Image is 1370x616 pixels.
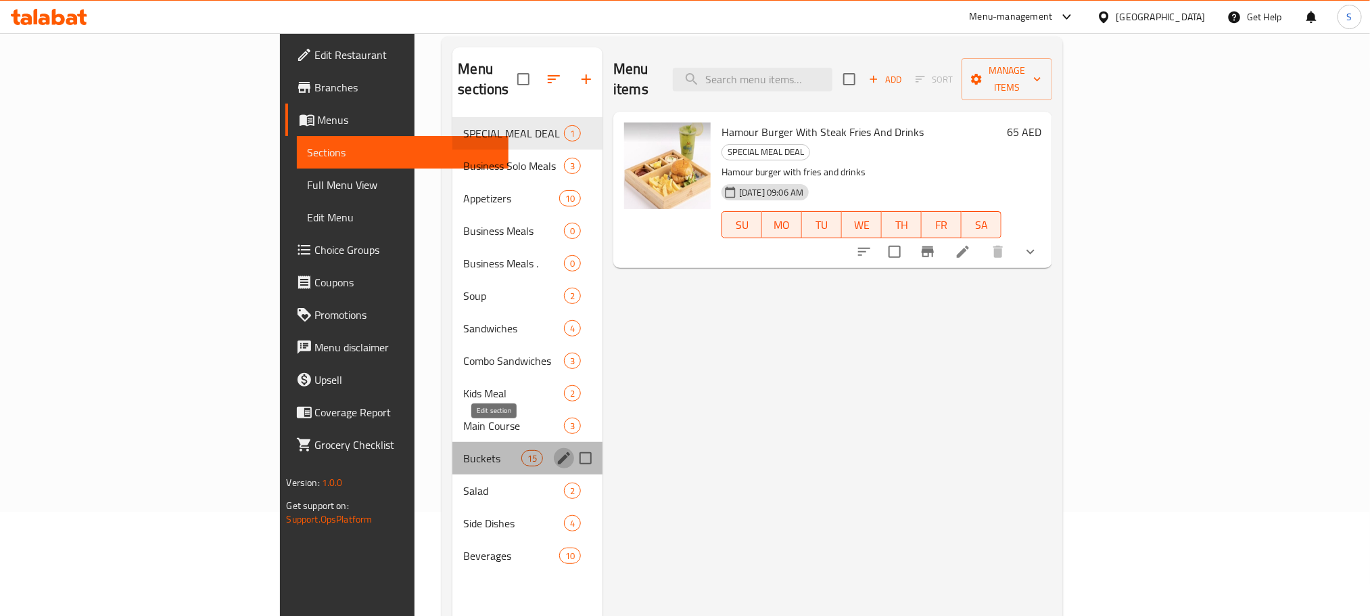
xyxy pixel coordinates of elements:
[318,112,498,128] span: Menus
[762,211,802,238] button: MO
[463,288,564,304] span: Soup
[522,452,542,465] span: 15
[285,266,509,299] a: Coupons
[882,211,922,238] button: TH
[565,485,580,498] span: 2
[452,442,603,475] div: Buckets15edit
[452,540,603,572] div: Beverages10
[848,236,880,268] button: sort-choices
[452,410,603,442] div: Main Course3
[285,234,509,266] a: Choice Groups
[565,517,580,530] span: 4
[570,63,603,95] button: Add section
[463,223,564,239] span: Business Meals
[452,112,603,577] nav: Menu sections
[835,65,864,93] span: Select section
[722,211,762,238] button: SU
[315,307,498,323] span: Promotions
[565,225,580,238] span: 0
[907,69,962,90] span: Select section first
[624,123,711,209] img: Hamour Burger With Steak Fries And Drinks
[1014,236,1047,268] button: show more
[322,474,343,491] span: 1.0.0
[463,158,564,174] span: Business Solo Meals
[452,280,603,312] div: Soup2
[463,483,564,499] div: Salad
[285,104,509,136] a: Menus
[452,247,603,280] div: Business Meals .0
[564,125,581,141] div: items
[554,448,574,468] button: edit
[463,418,564,434] div: Main Course
[722,122,924,142] span: Hamour Burger With Steak Fries And Drinks
[287,497,349,514] span: Get support on:
[452,215,603,247] div: Business Meals0
[452,182,603,215] div: Appetizers10
[285,396,509,428] a: Coverage Report
[463,353,564,369] span: Combo Sandwiches
[308,177,498,193] span: Full Menu View
[297,169,509,201] a: Full Menu View
[463,255,564,271] span: Business Meals .
[285,71,509,104] a: Branches
[559,190,581,206] div: items
[565,355,580,368] span: 3
[285,428,509,461] a: Grocery Checklist
[922,211,962,238] button: FR
[565,387,580,400] span: 2
[287,510,373,528] a: Support.OpsPlatform
[972,62,1041,96] span: Manage items
[842,211,882,238] button: WE
[463,515,564,531] span: Side Dishes
[564,288,581,304] div: items
[452,150,603,182] div: Business Solo Meals3
[315,339,498,355] span: Menu disclaimer
[452,117,603,150] div: SPECIAL MEAL DEAL1
[1116,9,1206,24] div: [GEOGRAPHIC_DATA]
[734,186,809,199] span: [DATE] 09:06 AM
[287,474,320,491] span: Version:
[722,164,1001,181] p: Hamour burger with fries and drinks
[297,136,509,169] a: Sections
[463,125,564,141] span: SPECIAL MEAL DEAL
[452,345,603,377] div: Combo Sandwiches3
[564,158,581,174] div: items
[955,244,971,260] a: Edit menu item
[308,144,498,160] span: Sections
[962,211,1001,238] button: SA
[521,450,543,466] div: items
[285,364,509,396] a: Upsell
[564,320,581,336] div: items
[315,274,498,290] span: Coupons
[864,69,907,90] span: Add item
[867,72,903,87] span: Add
[722,144,810,160] div: SPECIAL MEAL DEAL
[847,215,876,235] span: WE
[285,39,509,71] a: Edit Restaurant
[559,548,581,564] div: items
[967,215,996,235] span: SA
[565,322,580,335] span: 4
[463,190,559,206] div: Appetizers
[864,69,907,90] button: Add
[728,215,757,235] span: SU
[802,211,842,238] button: TU
[463,548,559,564] span: Beverages
[1347,9,1352,24] span: S
[315,372,498,388] span: Upsell
[887,215,916,235] span: TH
[463,450,521,466] span: Buckets
[315,404,498,420] span: Coverage Report
[315,437,498,453] span: Grocery Checklist
[452,312,603,345] div: Sandwiches4
[463,320,564,336] div: Sandwiches
[564,515,581,531] div: items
